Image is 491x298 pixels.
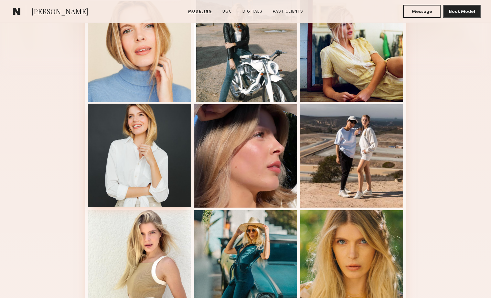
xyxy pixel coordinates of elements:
button: Message [403,5,441,18]
span: [PERSON_NAME] [31,6,88,18]
a: Digitals [240,9,265,15]
a: UGC [220,9,235,15]
a: Modeling [186,9,215,15]
a: Book Model [443,8,481,14]
a: Past Clients [270,9,306,15]
button: Book Model [443,5,481,18]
